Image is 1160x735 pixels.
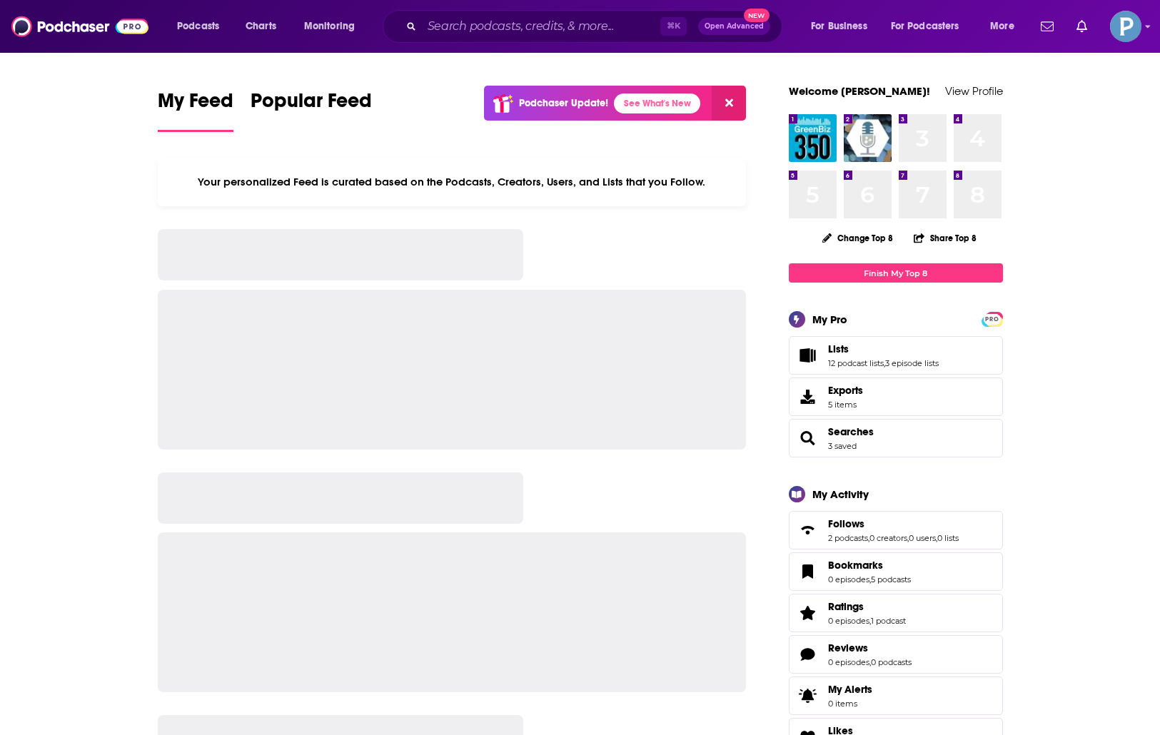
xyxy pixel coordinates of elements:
[869,533,907,543] a: 0 creators
[1035,14,1059,39] a: Show notifications dropdown
[828,343,939,355] a: Lists
[869,574,871,584] span: ,
[396,10,796,43] div: Search podcasts, credits, & more...
[980,15,1032,38] button: open menu
[1110,11,1141,42] span: Logged in as PiperComms
[907,533,909,543] span: ,
[789,635,1003,674] span: Reviews
[1071,14,1093,39] a: Show notifications dropdown
[812,313,847,326] div: My Pro
[294,15,373,38] button: open menu
[246,16,276,36] span: Charts
[937,533,959,543] a: 0 lists
[891,16,959,36] span: For Podcasters
[828,559,883,572] span: Bookmarks
[814,229,902,247] button: Change Top 8
[812,487,869,501] div: My Activity
[794,644,822,664] a: Reviews
[828,517,959,530] a: Follows
[828,533,868,543] a: 2 podcasts
[251,88,372,121] span: Popular Feed
[869,616,871,626] span: ,
[158,88,233,121] span: My Feed
[844,114,892,162] img: The View (by: The Chemical Company)
[871,574,911,584] a: 5 podcasts
[794,345,822,365] a: Lists
[882,15,980,38] button: open menu
[794,686,822,706] span: My Alerts
[871,616,906,626] a: 1 podcast
[828,574,869,584] a: 0 episodes
[167,15,238,38] button: open menu
[828,683,872,696] span: My Alerts
[660,17,687,36] span: ⌘ K
[828,517,864,530] span: Follows
[789,594,1003,632] span: Ratings
[885,358,939,368] a: 3 episode lists
[744,9,770,22] span: New
[422,15,660,38] input: Search podcasts, credits, & more...
[828,657,869,667] a: 0 episodes
[158,158,747,206] div: Your personalized Feed is curated based on the Podcasts, Creators, Users, and Lists that you Follow.
[794,603,822,623] a: Ratings
[828,358,884,368] a: 12 podcast lists
[705,23,764,30] span: Open Advanced
[789,377,1003,416] a: Exports
[789,552,1003,591] span: Bookmarks
[828,384,863,397] span: Exports
[871,657,912,667] a: 0 podcasts
[990,16,1014,36] span: More
[984,313,1001,324] a: PRO
[811,16,867,36] span: For Business
[794,562,822,582] a: Bookmarks
[828,699,872,709] span: 0 items
[945,84,1003,98] a: View Profile
[789,676,1003,715] a: My Alerts
[1110,11,1141,42] img: User Profile
[789,114,837,162] img: GreenBiz 350
[304,16,355,36] span: Monitoring
[794,387,822,407] span: Exports
[11,13,148,40] img: Podchaser - Follow, Share and Rate Podcasts
[794,520,822,540] a: Follows
[789,336,1003,375] span: Lists
[801,15,885,38] button: open menu
[984,314,1001,325] span: PRO
[519,97,608,109] p: Podchaser Update!
[913,224,977,252] button: Share Top 8
[828,343,849,355] span: Lists
[789,511,1003,549] span: Follows
[884,358,885,368] span: ,
[828,400,863,410] span: 5 items
[789,84,930,98] a: Welcome [PERSON_NAME]!
[828,559,911,572] a: Bookmarks
[828,642,912,654] a: Reviews
[828,616,869,626] a: 0 episodes
[936,533,937,543] span: ,
[158,88,233,132] a: My Feed
[794,428,822,448] a: Searches
[177,16,219,36] span: Podcasts
[789,263,1003,283] a: Finish My Top 8
[828,441,857,451] a: 3 saved
[698,18,770,35] button: Open AdvancedNew
[828,642,868,654] span: Reviews
[909,533,936,543] a: 0 users
[789,419,1003,457] span: Searches
[868,533,869,543] span: ,
[869,657,871,667] span: ,
[828,425,874,438] a: Searches
[614,93,700,113] a: See What's New
[828,600,864,613] span: Ratings
[251,88,372,132] a: Popular Feed
[828,600,906,613] a: Ratings
[236,15,285,38] a: Charts
[1110,11,1141,42] button: Show profile menu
